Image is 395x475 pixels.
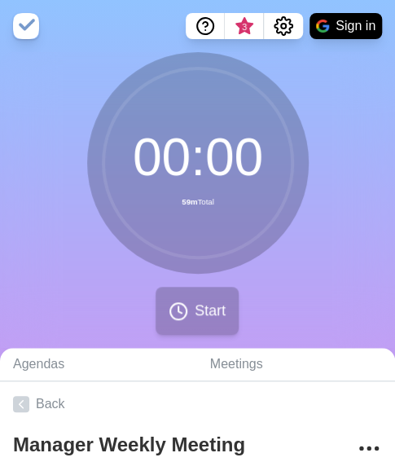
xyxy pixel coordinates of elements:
[225,13,264,39] button: What’s new
[309,13,382,39] button: Sign in
[353,432,385,464] button: More
[264,13,303,39] button: Settings
[156,287,239,335] button: Start
[197,348,395,381] a: Meetings
[186,13,225,39] button: Help
[195,300,226,322] span: Start
[13,13,39,39] img: timeblocks logo
[238,20,251,33] span: 3
[316,20,329,33] img: google logo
